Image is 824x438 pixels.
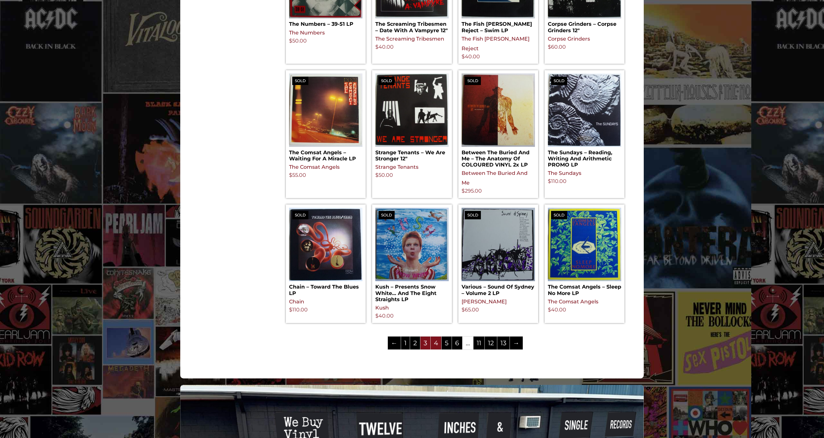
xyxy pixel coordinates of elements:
[462,307,479,313] bdi: 65.00
[465,211,481,219] span: Sold
[289,30,325,36] a: The Numbers
[289,307,308,313] bdi: 110.00
[442,337,452,349] a: Page 5
[375,172,379,178] span: $
[462,208,535,281] img: Various – Sound Of Sydney - Volume 2 LP
[548,307,566,313] bdi: 40.00
[289,18,362,27] h2: The Numbers – 39-51 LP
[375,313,379,319] span: $
[485,337,497,349] a: Page 12
[462,307,465,313] span: $
[431,337,441,349] a: Page 4
[548,178,566,184] bdi: 110.00
[473,337,484,349] a: Page 11
[375,73,449,147] img: Strange Tenants – We Are Stronger 12"
[465,77,481,85] span: Sold
[462,53,465,60] span: $
[452,337,462,349] a: Page 6
[548,44,566,50] bdi: 60.00
[548,208,621,296] a: SoldThe Comsat Angels – Sleep No More LP
[548,73,621,168] a: SoldThe Sundays – Reading, Writing And Arithmetic PROMO LP
[289,208,362,296] a: SoldChain – Toward The Blues LP
[548,281,621,296] h2: The Comsat Angels – Sleep No More LP
[548,147,621,168] h2: The Sundays – Reading, Writing And Arithmetic PROMO LP
[286,336,624,353] nav: Product Pagination
[462,36,529,52] a: The Fish [PERSON_NAME] Reject
[375,172,393,178] bdi: 50.00
[289,172,292,178] span: $
[379,211,395,219] span: Sold
[375,208,449,302] a: SoldKush – Presents Snow White… And The Eight Straights LP
[375,73,449,162] a: SoldStrange Tenants – We Are Stronger 12″
[289,208,362,281] img: Chain – Toward The Blues LP
[289,73,362,147] img: The Comsat Angels – Waiting For A Miracle LP
[289,299,304,305] a: Chain
[375,208,449,281] img: Kush – Presents Snow White... And The Eight Straights LP
[401,337,410,349] a: Page 1
[462,73,535,168] a: SoldBetween The Buried And Me – The Anatomy Of COLOURED VINYL 2x LP
[375,44,379,50] span: $
[497,337,510,349] a: Page 13
[462,188,482,194] bdi: 295.00
[289,38,307,44] bdi: 50.00
[375,44,394,50] bdi: 40.00
[289,172,306,178] bdi: 55.00
[379,77,395,85] span: Sold
[375,164,418,170] a: Strange Tenants
[289,147,362,162] h2: The Comsat Angels – Waiting For A Miracle LP
[548,299,598,305] a: The Comsat Angels
[375,281,449,302] h2: Kush – Presents Snow White… And The Eight Straights LP
[462,73,535,147] img: Between The Buried And Me – The Anatomy Of COLOURED VINYL 2x LP
[548,170,581,176] a: The Sundays
[375,147,449,162] h2: Strange Tenants – We Are Stronger 12″
[462,299,507,305] a: [PERSON_NAME]
[292,77,308,85] span: Sold
[462,147,535,168] h2: Between The Buried And Me – The Anatomy Of COLOURED VINYL 2x LP
[548,208,621,281] img: The Comsat Angels – Sleep No More LP
[292,211,308,219] span: Sold
[410,337,420,349] a: Page 2
[420,337,430,349] span: Page 3
[289,164,340,170] a: The Comsat Angels
[462,188,465,194] span: $
[289,281,362,296] h2: Chain – Toward The Blues LP
[375,313,394,319] bdi: 40.00
[548,73,621,147] img: The Sundays – Reading, Writing And Arithmetic PROMO LP
[375,305,389,311] a: Kush
[510,337,523,349] a: →
[551,211,567,219] span: Sold
[551,77,567,85] span: Sold
[375,36,444,42] a: The Screaming Tribesmen
[463,337,473,349] span: …
[548,44,551,50] span: $
[462,208,535,296] a: SoldVarious – Sound Of Sydney – Volume 2 LP
[289,38,292,44] span: $
[462,281,535,296] h2: Various – Sound Of Sydney – Volume 2 LP
[375,18,449,33] h2: The Screaming Tribesmen – Date With A Vampyre 12″
[289,73,362,162] a: SoldThe Comsat Angels – Waiting For A Miracle LP
[548,36,590,42] a: Corpse Grinders
[548,18,621,33] h2: Corpse Grinders – Corpse Grinders 12″
[548,178,551,184] span: $
[289,307,292,313] span: $
[388,337,401,349] a: ←
[462,170,528,186] a: Between The Buried And Me
[462,53,480,60] bdi: 40.00
[462,18,535,33] h2: The Fish [PERSON_NAME] Reject – Swim LP
[548,307,551,313] span: $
